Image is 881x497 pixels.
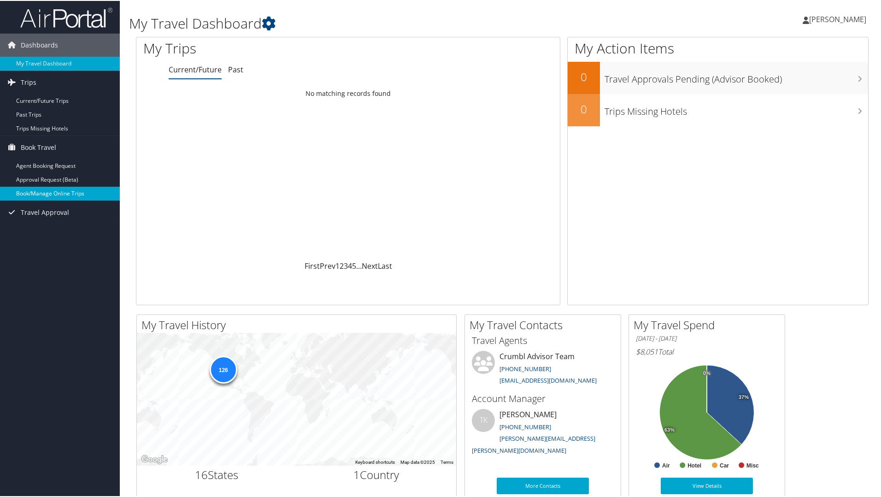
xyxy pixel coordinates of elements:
[195,466,208,481] span: 16
[472,408,495,431] div: TK
[636,333,778,342] h6: [DATE] - [DATE]
[21,33,58,56] span: Dashboards
[344,260,348,270] a: 3
[661,477,753,493] a: View Details
[687,461,701,468] text: Hotel
[320,260,335,270] a: Prev
[305,260,320,270] a: First
[499,364,551,372] a: [PHONE_NUMBER]
[20,6,112,28] img: airportal-logo.png
[605,100,868,117] h3: Trips Missing Hotels
[228,64,243,74] a: Past
[169,64,222,74] a: Current/Future
[467,408,618,457] li: [PERSON_NAME]
[636,346,658,356] span: $8,051
[739,394,749,399] tspan: 37%
[568,101,600,116] h2: 0
[499,375,597,384] a: [EMAIL_ADDRESS][DOMAIN_NAME]
[499,422,551,430] a: [PHONE_NUMBER]
[362,260,378,270] a: Next
[568,68,600,84] h2: 0
[472,391,614,404] h3: Account Manager
[803,5,875,32] a: [PERSON_NAME]
[720,461,729,468] text: Car
[472,433,595,454] a: [PERSON_NAME][EMAIL_ADDRESS][PERSON_NAME][DOMAIN_NAME]
[378,260,392,270] a: Last
[568,38,868,57] h1: My Action Items
[355,458,395,465] button: Keyboard shortcuts
[497,477,589,493] a: More Contacts
[129,13,627,32] h1: My Travel Dashboard
[662,461,670,468] text: Air
[356,260,362,270] span: …
[636,346,778,356] h6: Total
[664,426,675,432] tspan: 63%
[144,466,290,482] h2: States
[467,350,618,388] li: Crumbl Advisor Team
[139,453,170,465] img: Google
[809,13,866,24] span: [PERSON_NAME]
[143,38,376,57] h1: My Trips
[139,453,170,465] a: Open this area in Google Maps (opens a new window)
[141,316,456,332] h2: My Travel History
[605,67,868,85] h3: Travel Approvals Pending (Advisor Booked)
[353,466,360,481] span: 1
[568,61,868,93] a: 0Travel Approvals Pending (Advisor Booked)
[21,135,56,158] span: Book Travel
[348,260,352,270] a: 4
[472,333,614,346] h3: Travel Agents
[21,200,69,223] span: Travel Approval
[304,466,450,482] h2: Country
[440,459,453,464] a: Terms (opens in new tab)
[352,260,356,270] a: 5
[634,316,785,332] h2: My Travel Spend
[340,260,344,270] a: 2
[568,93,868,125] a: 0Trips Missing Hotels
[400,459,435,464] span: Map data ©2025
[21,70,36,93] span: Trips
[470,316,621,332] h2: My Travel Contacts
[703,370,711,375] tspan: 0%
[136,84,560,101] td: No matching records found
[335,260,340,270] a: 1
[209,355,237,383] div: 126
[746,461,759,468] text: Misc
